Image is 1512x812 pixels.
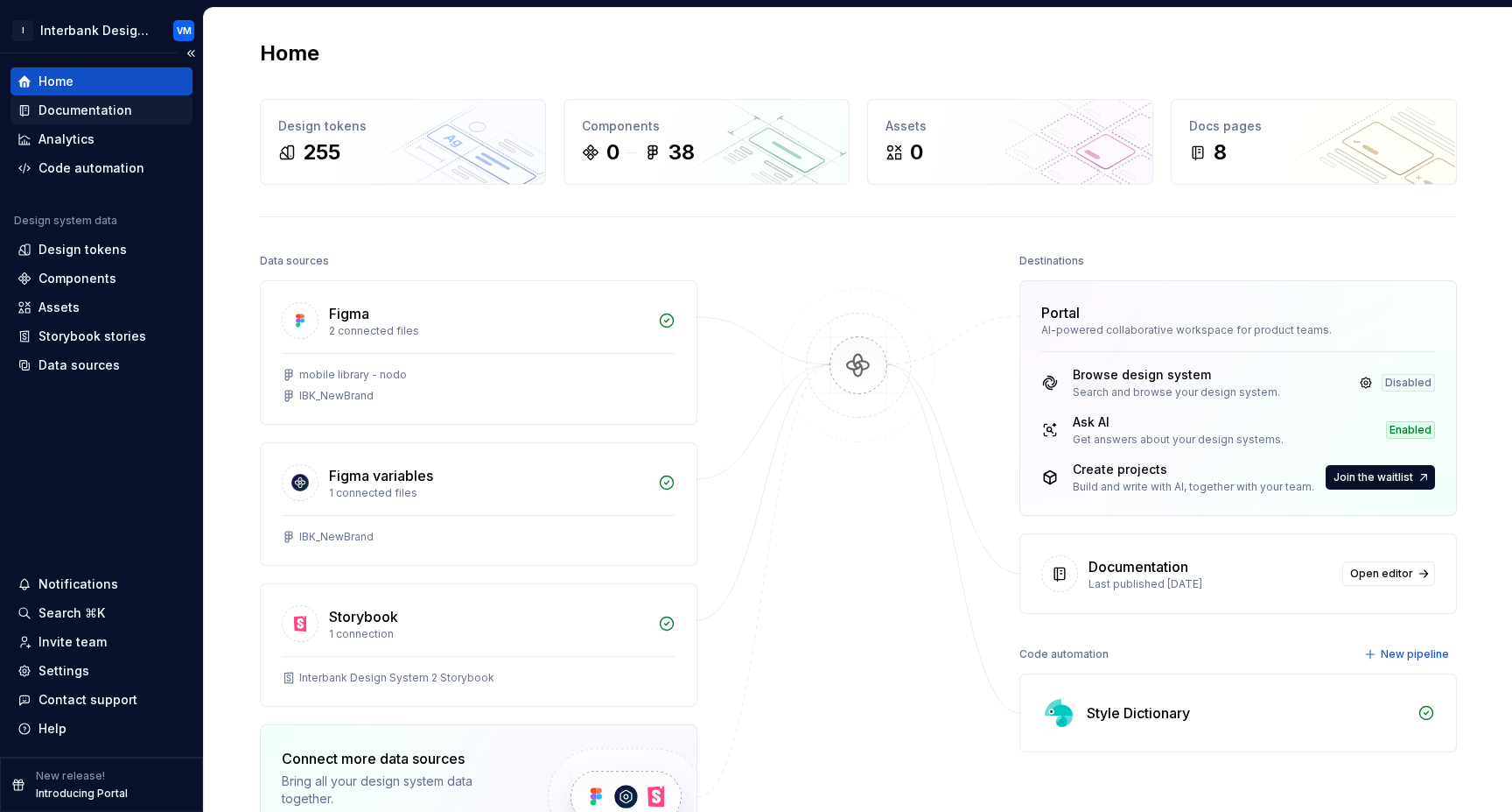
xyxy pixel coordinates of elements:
[329,627,647,641] div: 1 connection
[3,11,199,49] button: IInterbank Design System 2VM
[1342,561,1435,586] a: Open editor
[10,293,192,321] a: Assets
[582,117,831,135] div: Components
[329,606,398,627] div: Storybook
[1019,642,1109,667] div: Code automation
[260,583,697,707] a: Storybook1 connectionInterbank Design System 2 Storybook
[38,102,132,119] div: Documentation
[10,715,192,743] button: Help
[1381,647,1449,661] span: New pipeline
[10,265,192,293] a: Components
[38,159,144,177] div: Code automation
[38,604,105,622] div: Search ⌘K
[178,41,203,66] button: Collapse sidebar
[10,154,192,182] a: Code automation
[329,465,433,486] div: Figma variables
[10,236,192,264] a: Design tokens
[1073,461,1314,478] div: Create projects
[10,351,192,379] a: Data sources
[38,575,118,593] div: Notifications
[1171,99,1457,185] a: Docs pages8
[299,368,407,382] div: mobile library - nodo
[38,662,89,680] div: Settings
[10,599,192,627] button: Search ⌘K
[1189,117,1438,135] div: Docs pages
[10,686,192,714] button: Contact support
[38,328,146,345] div: Storybook stories
[282,773,518,808] div: Bring all your design system data together.
[260,249,329,273] div: Data sources
[38,73,73,90] div: Home
[1087,703,1190,724] div: Style Dictionary
[260,99,546,185] a: Design tokens255
[606,138,619,166] div: 0
[299,671,494,685] div: Interbank Design System 2 Storybook
[1350,567,1413,581] span: Open editor
[1041,302,1080,323] div: Portal
[10,570,192,598] button: Notifications
[278,117,528,135] div: Design tokens
[1333,470,1413,484] span: Join the waitlist
[10,657,192,685] a: Settings
[1019,249,1084,273] div: Destinations
[910,138,923,166] div: 0
[299,389,374,403] div: IBK_NewBrand
[1386,421,1435,439] div: Enabled
[14,214,117,228] div: Design system data
[260,442,697,566] a: Figma variables1 connected filesIBK_NewBrand
[38,691,137,709] div: Contact support
[38,241,127,258] div: Design tokens
[36,787,128,801] p: Introducing Portal
[38,131,94,148] div: Analytics
[329,324,647,338] div: 2 connected files
[177,24,192,38] div: VM
[10,125,192,153] a: Analytics
[1359,642,1457,667] button: New pipeline
[1073,366,1280,384] div: Browse design system
[38,633,107,651] div: Invite team
[867,99,1153,185] a: Assets0
[260,280,697,425] a: Figma2 connected filesmobile library - nodoIBK_NewBrand
[668,138,695,166] div: 38
[10,628,192,656] a: Invite team
[10,96,192,124] a: Documentation
[1073,433,1284,447] div: Get answers about your design systems.
[329,303,369,324] div: Figma
[1073,385,1280,399] div: Search and browse your design system.
[38,299,80,316] div: Assets
[40,22,152,39] div: Interbank Design System 2
[303,138,340,166] div: 255
[1214,138,1227,166] div: 8
[10,67,192,95] a: Home
[12,20,33,41] div: I
[38,357,120,374] div: Data sources
[38,270,116,287] div: Components
[1073,480,1314,494] div: Build and write with AI, together with your team.
[10,322,192,350] a: Storybook stories
[282,748,518,769] div: Connect more data sources
[1326,465,1435,490] a: Join the waitlist
[38,720,66,738] div: Help
[885,117,1135,135] div: Assets
[299,530,374,544] div: IBK_NewBrand
[36,769,105,783] p: New release!
[1073,413,1284,431] div: Ask AI
[260,39,319,67] h2: Home
[1382,374,1435,392] div: Disabled
[563,99,850,185] a: Components038
[1041,323,1435,337] div: AI-powered collaborative workspace for product teams.
[329,486,647,500] div: 1 connected files
[1088,556,1188,577] div: Documentation
[1088,577,1332,591] div: Last published [DATE]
